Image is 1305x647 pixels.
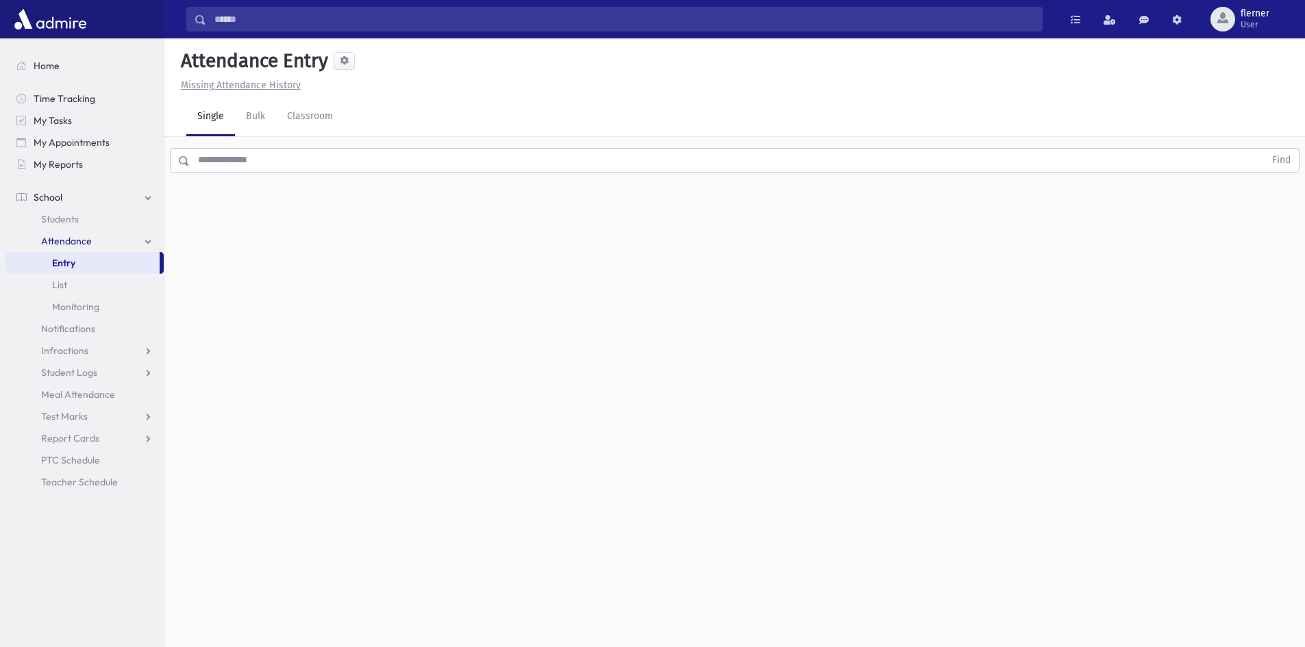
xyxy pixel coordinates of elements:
span: List [52,279,67,291]
h5: Attendance Entry [175,49,328,73]
a: Report Cards [5,427,164,449]
span: Infractions [41,344,88,357]
a: Test Marks [5,405,164,427]
span: Time Tracking [34,92,95,105]
a: Student Logs [5,361,164,383]
span: Monitoring [52,301,99,313]
a: My Tasks [5,110,164,131]
a: Meal Attendance [5,383,164,405]
a: PTC Schedule [5,449,164,471]
button: Find [1264,149,1299,172]
span: Attendance [41,235,92,247]
a: Monitoring [5,296,164,318]
input: Search [206,7,1042,31]
a: My Reports [5,153,164,175]
a: Teacher Schedule [5,471,164,493]
a: Home [5,55,164,77]
a: Single [186,98,235,136]
a: Missing Attendance History [175,79,301,91]
u: Missing Attendance History [181,79,301,91]
span: Meal Attendance [41,388,115,401]
span: User [1241,19,1269,30]
a: Notifications [5,318,164,340]
span: Test Marks [41,410,88,422]
span: PTC Schedule [41,454,100,466]
span: School [34,191,62,203]
a: Entry [5,252,160,274]
span: Notifications [41,322,95,335]
a: List [5,274,164,296]
span: Students [41,213,79,225]
span: Home [34,60,60,72]
span: Student Logs [41,366,97,379]
a: Time Tracking [5,88,164,110]
span: My Reports [34,158,83,170]
a: My Appointments [5,131,164,153]
span: flerner [1241,8,1269,19]
a: Attendance [5,230,164,252]
a: Classroom [276,98,344,136]
img: AdmirePro [11,5,90,33]
span: Teacher Schedule [41,476,118,488]
a: Bulk [235,98,276,136]
span: Entry [52,257,75,269]
span: My Tasks [34,114,72,127]
span: Report Cards [41,432,99,444]
a: School [5,186,164,208]
a: Students [5,208,164,230]
a: Infractions [5,340,164,361]
span: My Appointments [34,136,110,149]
